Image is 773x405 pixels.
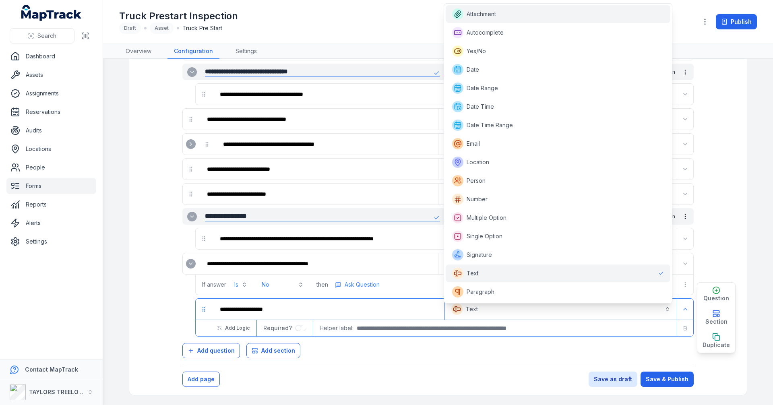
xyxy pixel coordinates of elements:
span: Date Time Range [467,121,513,129]
span: Signature [467,251,492,259]
span: Date Range [467,84,498,92]
button: Text [446,300,675,318]
span: Person [467,177,486,185]
span: Date [467,66,479,74]
span: Number [467,195,488,203]
span: Yes/No [467,47,486,55]
span: Text [467,269,479,277]
span: Email [467,140,480,148]
div: Text [444,3,672,304]
span: Multiple Option [467,214,506,222]
span: Autocomplete [467,29,504,37]
span: Date Time [467,103,494,111]
span: Location [467,158,489,166]
span: Single Option [467,232,502,240]
span: Attachment [467,10,496,18]
span: Paragraph [467,288,494,296]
